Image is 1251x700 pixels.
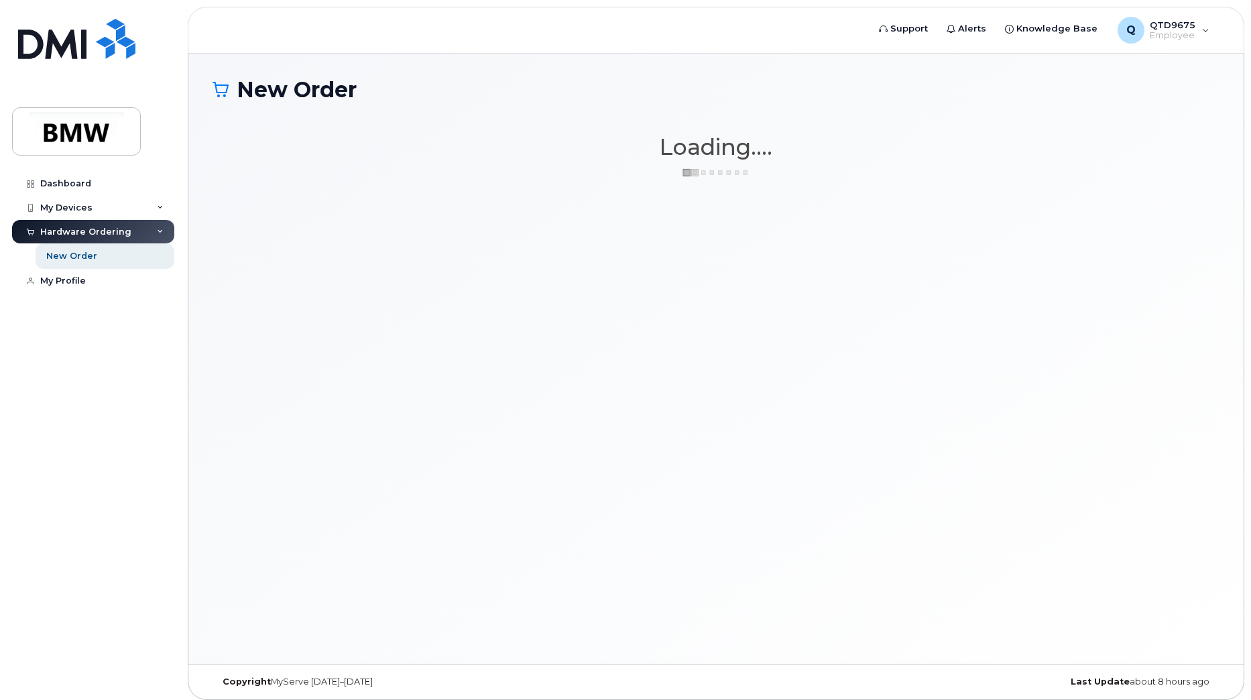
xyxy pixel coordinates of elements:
[213,135,1219,159] h1: Loading....
[213,677,548,687] div: MyServe [DATE]–[DATE]
[213,78,1219,101] h1: New Order
[1071,677,1130,687] strong: Last Update
[223,677,271,687] strong: Copyright
[682,168,750,178] img: ajax-loader-3a6953c30dc77f0bf724df975f13086db4f4c1262e45940f03d1251963f1bf2e.gif
[884,677,1219,687] div: about 8 hours ago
